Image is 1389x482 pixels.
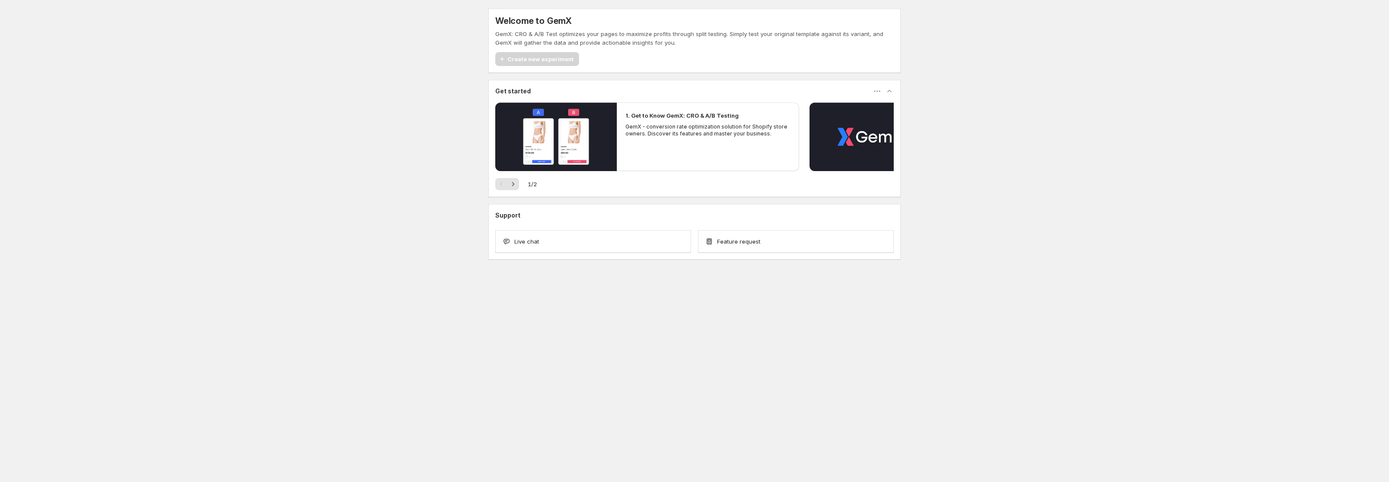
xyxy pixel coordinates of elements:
h3: Support [495,211,520,220]
span: 1 / 2 [528,180,537,188]
p: GemX: CRO & A/B Test optimizes your pages to maximize profits through split testing. Simply test ... [495,30,894,47]
p: GemX - conversion rate optimization solution for Shopify store owners. Discover its features and ... [625,123,790,137]
span: Live chat [514,237,539,246]
h5: Welcome to GemX [495,16,572,26]
h2: 1. Get to Know GemX: CRO & A/B Testing [625,111,739,120]
span: Feature request [717,237,760,246]
h3: Get started [495,87,531,96]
